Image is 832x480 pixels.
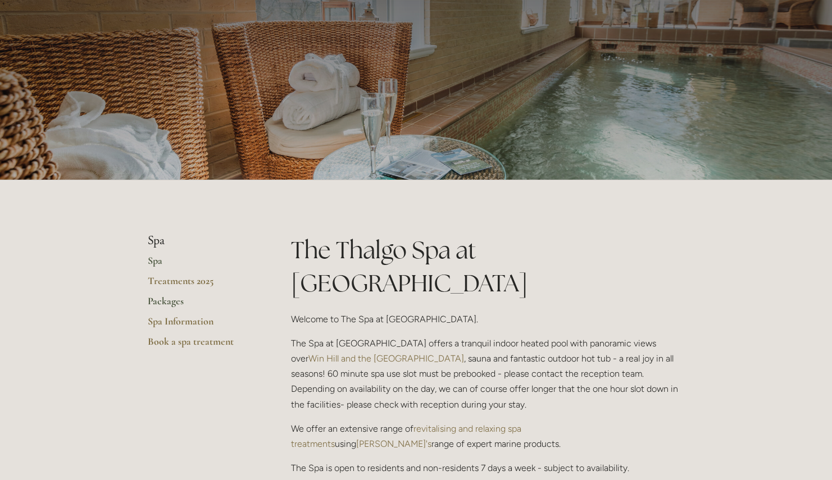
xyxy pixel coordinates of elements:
[148,295,255,315] a: Packages
[148,275,255,295] a: Treatments 2025
[291,234,685,300] h1: The Thalgo Spa at [GEOGRAPHIC_DATA]
[291,312,685,327] p: Welcome to The Spa at [GEOGRAPHIC_DATA].
[291,336,685,412] p: The Spa at [GEOGRAPHIC_DATA] offers a tranquil indoor heated pool with panoramic views over , sau...
[356,438,431,449] a: [PERSON_NAME]'s
[148,254,255,275] a: Spa
[148,234,255,248] li: Spa
[148,315,255,335] a: Spa Information
[148,335,255,355] a: Book a spa treatment
[291,460,685,476] p: The Spa is open to residents and non-residents 7 days a week - subject to availability.
[308,353,464,364] a: Win Hill and the [GEOGRAPHIC_DATA]
[291,421,685,451] p: We offer an extensive range of using range of expert marine products.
